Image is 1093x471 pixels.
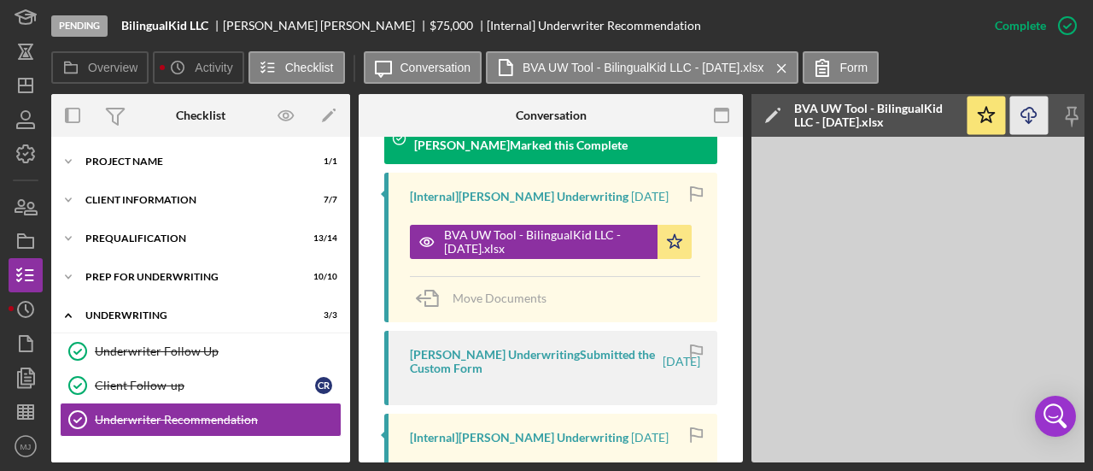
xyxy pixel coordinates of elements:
[430,18,473,32] span: $75,000
[9,429,43,463] button: MJ
[410,277,564,320] button: Move Documents
[285,61,334,74] label: Checklist
[794,102,956,129] div: BVA UW Tool - BilingualKid LLC - [DATE].xlsx
[453,291,546,305] span: Move Documents
[410,431,628,445] div: [Internal] [PERSON_NAME] Underwriting
[51,51,149,84] button: Overview
[95,413,341,427] div: Underwriter Recommendation
[121,19,208,32] b: BilingualKid LLC
[176,109,225,122] div: Checklist
[631,190,669,203] time: 2025-09-25 17:41
[85,156,295,167] div: Project Name
[85,310,295,321] div: Underwriting
[307,310,337,321] div: 3 / 3
[85,195,295,205] div: Client Information
[487,19,701,32] div: [Internal] Underwriter Recommendation
[839,61,868,74] label: Form
[60,403,342,437] a: Underwriter Recommendation
[444,228,649,256] div: BVA UW Tool - BilingualKid LLC - [DATE].xlsx
[223,19,430,32] div: [PERSON_NAME] [PERSON_NAME]
[307,195,337,205] div: 7 / 7
[486,51,798,84] button: BVA UW Tool - BilingualKid LLC - [DATE].xlsx
[364,51,482,84] button: Conversation
[523,61,763,74] label: BVA UW Tool - BilingualKid LLC - [DATE].xlsx
[410,190,628,203] div: [Internal] [PERSON_NAME] Underwriting
[95,379,315,392] div: Client Follow-up
[315,377,332,394] div: C R
[248,51,345,84] button: Checklist
[85,461,295,471] div: Decision
[85,233,295,244] div: Prequalification
[60,334,342,368] a: Underwriter Follow Up
[516,109,587,122] div: Conversation
[195,61,232,74] label: Activity
[88,61,137,74] label: Overview
[663,355,700,368] time: 2025-09-25 17:41
[60,368,342,403] a: Client Follow-upCR
[307,156,337,167] div: 1 / 1
[307,461,337,471] div: 0 / 2
[639,124,700,151] time: 2025-09-30 11:56
[153,51,243,84] button: Activity
[307,272,337,282] div: 10 / 10
[85,272,295,282] div: Prep for Underwriting
[51,15,108,37] div: Pending
[1035,396,1076,437] div: Open Intercom Messenger
[307,233,337,244] div: 13 / 14
[803,51,879,84] button: Form
[20,442,32,451] text: MJ
[414,124,636,151] div: [PERSON_NAME] Santa [PERSON_NAME] Marked this Complete
[978,9,1084,43] button: Complete
[410,348,660,375] div: [PERSON_NAME] Underwriting Submitted the Custom Form
[400,61,471,74] label: Conversation
[631,431,669,445] time: 2025-09-09 20:57
[995,9,1046,43] div: Complete
[95,344,341,358] div: Underwriter Follow Up
[410,225,692,259] button: BVA UW Tool - BilingualKid LLC - [DATE].xlsx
